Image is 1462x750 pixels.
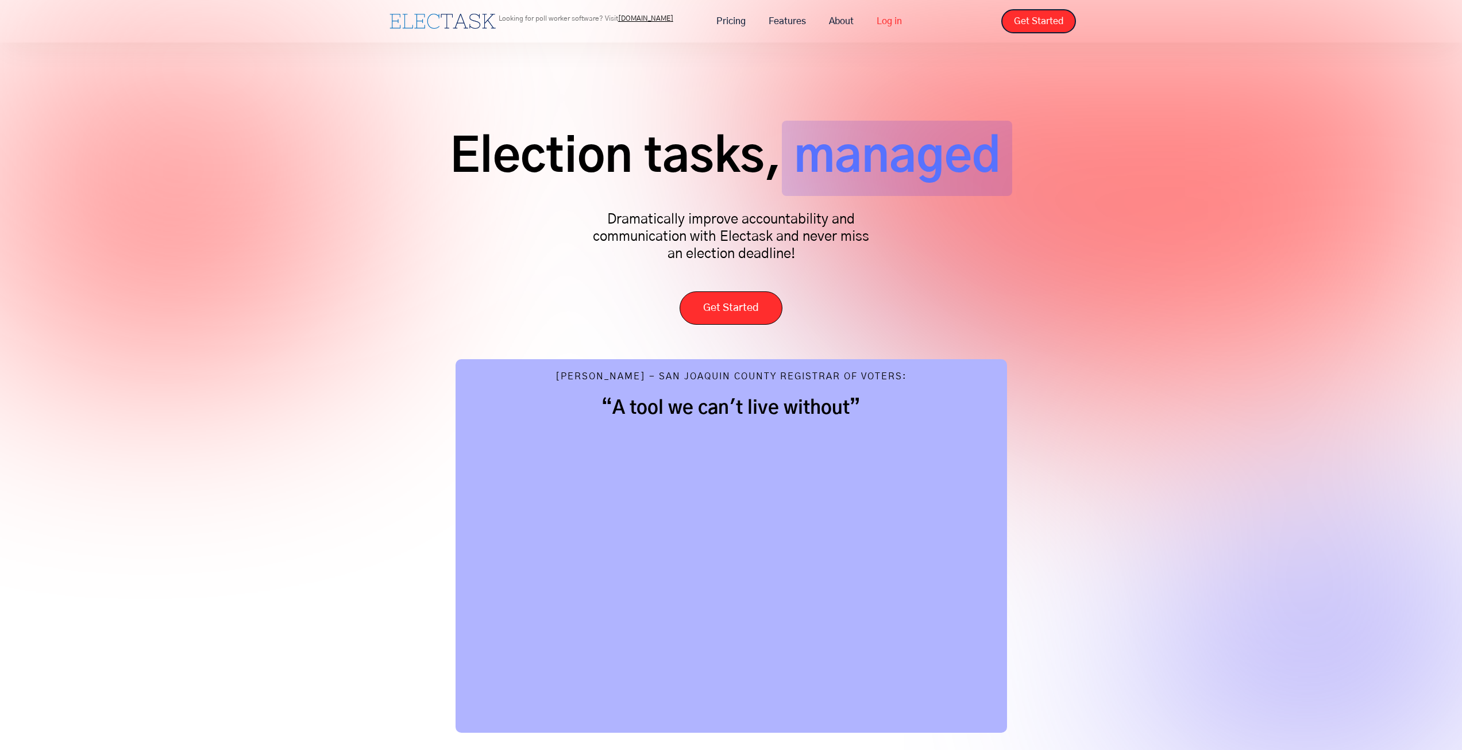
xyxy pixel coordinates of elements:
a: Pricing [705,9,757,33]
span: Election tasks, [450,121,782,196]
a: Features [757,9,817,33]
div: [PERSON_NAME] - San Joaquin County Registrar of Voters: [556,371,907,385]
a: Log in [865,9,913,33]
a: About [817,9,865,33]
a: Get Started [1001,9,1076,33]
a: [DOMAIN_NAME] [618,15,673,22]
h2: “A tool we can't live without” [479,397,984,420]
a: Get Started [680,291,782,325]
span: managed [782,121,1012,196]
a: home [387,11,499,32]
p: Dramatically improve accountability and communication with Electask and never miss an election de... [588,211,875,263]
iframe: Vimeo embed [479,425,984,710]
p: Looking for poll worker software? Visit [499,15,673,22]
